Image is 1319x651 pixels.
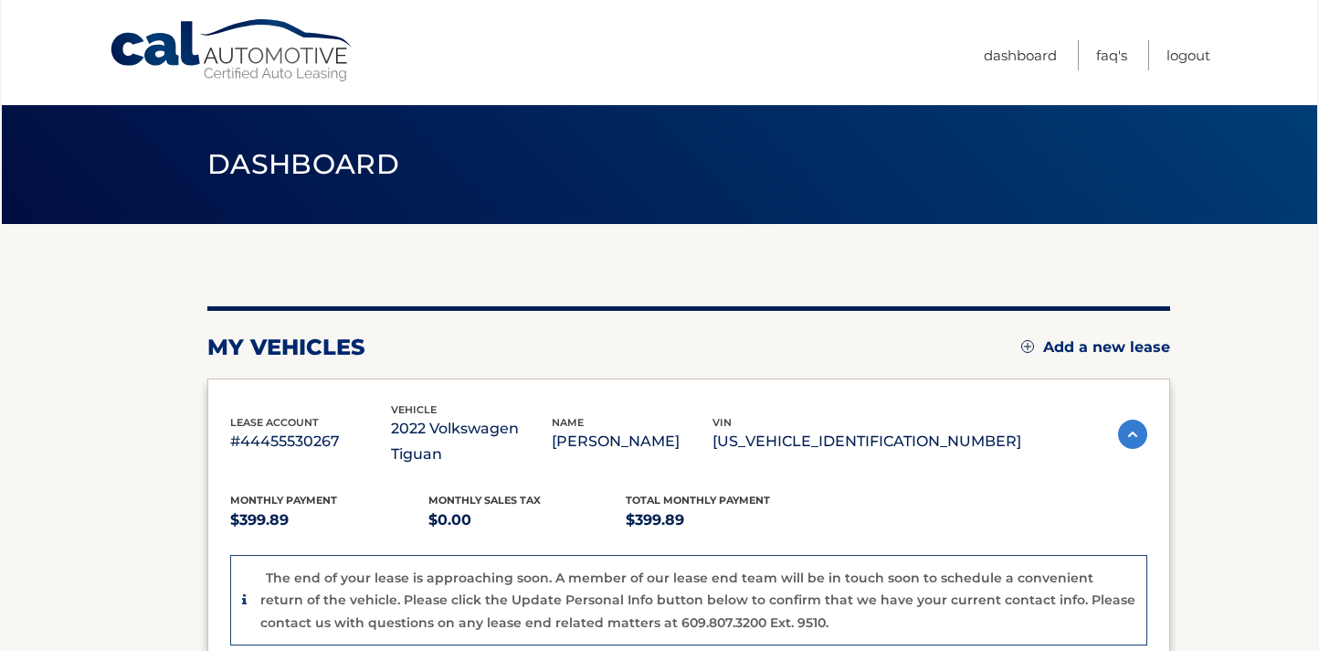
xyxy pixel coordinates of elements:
span: Total Monthly Payment [626,494,770,507]
p: $399.89 [230,507,428,533]
span: vin [712,416,732,429]
span: Dashboard [207,147,399,181]
span: vehicle [391,403,437,416]
p: $0.00 [428,507,627,533]
span: Monthly sales Tax [428,494,541,507]
span: name [552,416,584,429]
p: #44455530267 [230,429,391,454]
a: Cal Automotive [109,18,355,83]
p: [PERSON_NAME] [552,429,712,454]
p: 2022 Volkswagen Tiguan [391,416,552,467]
span: lease account [230,416,319,429]
p: [US_VEHICLE_IDENTIFICATION_NUMBER] [712,429,1021,454]
span: Monthly Payment [230,494,337,507]
img: accordion-active.svg [1118,420,1147,449]
p: The end of your lease is approaching soon. A member of our lease end team will be in touch soon t... [260,570,1135,631]
p: $399.89 [626,507,824,533]
a: Dashboard [984,40,1057,70]
a: Add a new lease [1021,338,1170,357]
h2: my vehicles [207,334,365,361]
a: FAQ's [1096,40,1127,70]
img: add.svg [1021,340,1034,353]
a: Logout [1166,40,1210,70]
